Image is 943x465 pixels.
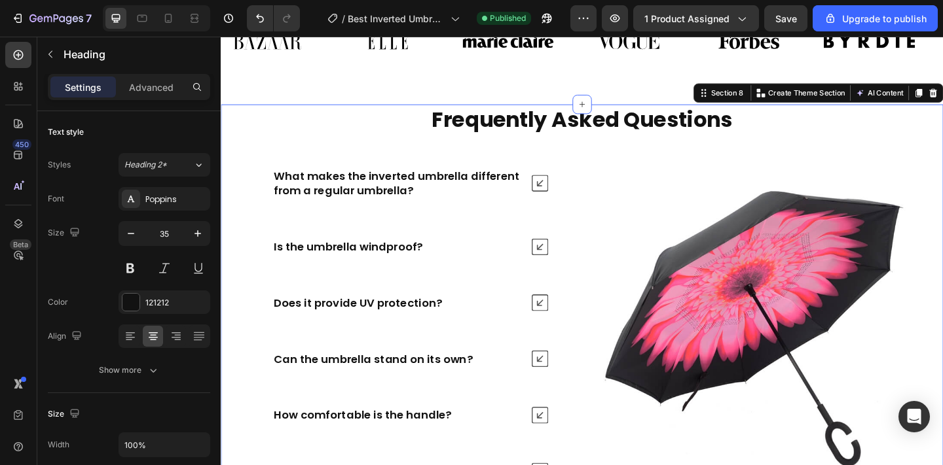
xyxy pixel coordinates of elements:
button: Upgrade to publish [813,5,938,31]
div: Open Intercom Messenger [898,401,930,432]
div: Beta [10,239,31,250]
span: 1 product assigned [644,12,730,26]
div: Section 8 [530,56,571,67]
div: Styles [48,159,71,171]
button: Heading 2* [119,153,210,177]
p: Can the umbrella stand on its own? [58,343,274,358]
div: Poppins [145,194,207,205]
div: Text style [48,126,84,138]
span: Published [490,12,526,24]
input: Auto [119,433,210,456]
div: Font [48,193,64,205]
div: Align [48,328,84,345]
p: What makes the inverted umbrella different from a regular umbrella? [58,145,325,175]
span: / [342,12,345,26]
span: Save [775,13,797,24]
div: Size [48,405,83,423]
strong: Frequently Asked Questions [229,74,557,106]
div: Undo/Redo [247,5,300,31]
span: Best Inverted Umbrella for All Seasons [348,12,445,26]
div: 121212 [145,297,207,309]
button: 7 [5,5,98,31]
p: 7 [86,10,92,26]
p: How comfortable is the handle? [58,404,251,419]
button: Save [764,5,807,31]
button: AI Content [688,54,745,69]
span: Heading 2* [124,159,167,171]
div: Size [48,224,83,242]
p: Create Theme Section [595,56,679,67]
iframe: Design area [221,37,943,465]
p: Does it provide UV protection? [58,282,240,297]
p: Advanced [129,80,174,94]
div: Show more [99,364,160,377]
p: Settings [65,80,102,94]
p: Is the umbrella windproof? [58,221,219,236]
div: Width [48,439,69,451]
div: Upgrade to publish [824,12,927,26]
button: 1 product assigned [633,5,759,31]
p: Heading [64,46,205,62]
div: 450 [12,139,31,150]
div: Color [48,296,68,308]
button: Show more [48,358,210,382]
